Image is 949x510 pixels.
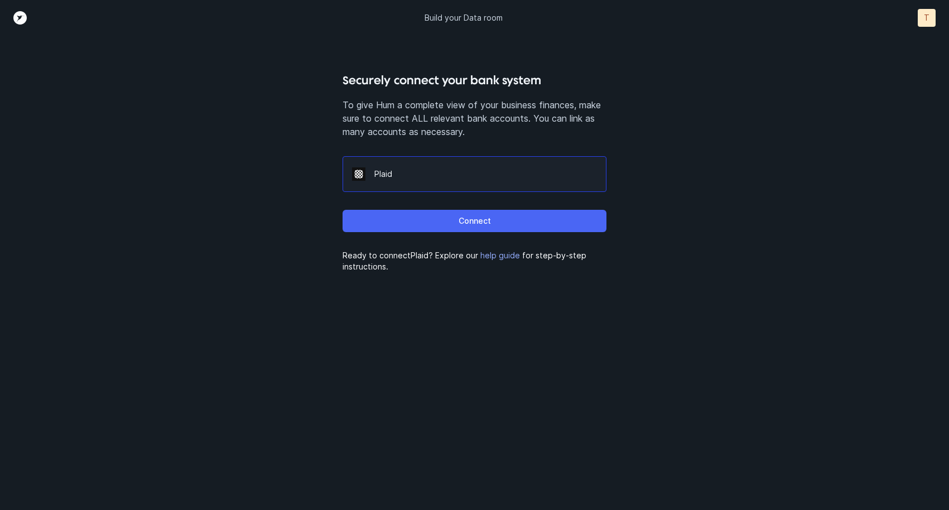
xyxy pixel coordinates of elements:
[480,251,520,260] a: help guide
[924,12,929,23] p: T
[343,98,606,138] p: To give Hum a complete view of your business finances, make sure to connect ALL relevant bank acc...
[343,156,606,192] div: Plaid
[459,214,491,228] p: Connect
[918,9,936,27] button: T
[425,12,503,23] p: Build your Data room
[343,250,606,272] p: Ready to connect Plaid ? Explore our for step-by-step instructions.
[343,71,606,89] h4: Securely connect your bank system
[374,169,597,180] p: Plaid
[343,210,606,232] button: Connect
